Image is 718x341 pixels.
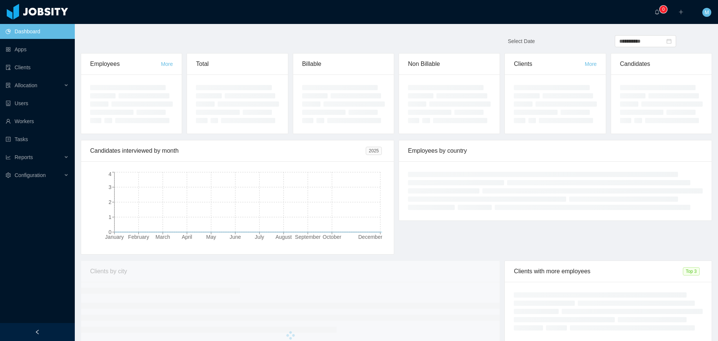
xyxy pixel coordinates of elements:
tspan: December [358,234,383,240]
tspan: 3 [108,184,111,190]
tspan: April [182,234,192,240]
span: Reports [15,154,33,160]
i: icon: plus [678,9,684,15]
tspan: July [255,234,264,240]
tspan: March [156,234,170,240]
i: icon: solution [6,83,11,88]
sup: 0 [660,6,667,13]
i: icon: bell [654,9,660,15]
a: icon: userWorkers [6,114,69,129]
a: More [585,61,597,67]
div: Candidates interviewed by month [90,140,366,161]
tspan: February [128,234,149,240]
div: Candidates [620,54,703,74]
a: icon: robotUsers [6,96,69,111]
tspan: June [230,234,241,240]
span: Top 3 [683,267,700,275]
span: Allocation [15,82,37,88]
span: Configuration [15,172,46,178]
tspan: May [206,234,216,240]
tspan: 4 [108,171,111,177]
tspan: September [295,234,321,240]
div: Total [196,54,279,74]
i: icon: calendar [666,39,672,44]
div: Clients [514,54,584,74]
tspan: 0 [108,229,111,235]
a: icon: auditClients [6,60,69,75]
span: Select Date [508,38,535,44]
a: More [161,61,173,67]
div: Clients with more employees [514,261,682,282]
div: Non Billable [408,54,491,74]
div: Billable [302,54,385,74]
span: 2025 [366,147,382,155]
tspan: August [276,234,292,240]
a: icon: appstoreApps [6,42,69,57]
div: Employees [90,54,161,74]
div: Employees by country [408,140,703,161]
a: icon: profileTasks [6,132,69,147]
i: icon: setting [6,173,11,178]
i: icon: line-chart [6,155,11,160]
tspan: 1 [108,214,111,220]
tspan: January [105,234,124,240]
span: M [705,8,709,17]
tspan: 2 [108,199,111,205]
tspan: October [323,234,341,240]
a: icon: pie-chartDashboard [6,24,69,39]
